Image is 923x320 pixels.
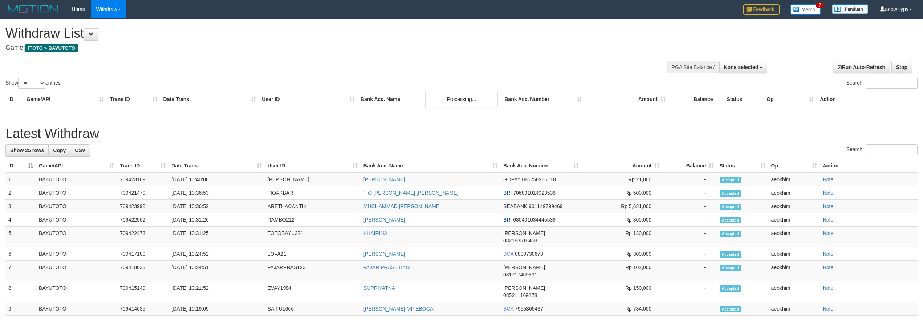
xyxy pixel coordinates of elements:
th: Bank Acc. Number: activate to sort column ascending [500,159,581,173]
input: Search: [866,144,918,155]
span: None selected [724,64,759,70]
h1: Latest Withdraw [5,126,918,141]
a: Note [823,230,834,236]
td: - [662,200,716,213]
td: BAYUTOTO [36,186,117,200]
a: SUPRIYATNA [363,285,395,291]
th: Bank Acc. Name: activate to sort column ascending [361,159,500,173]
td: 6 [5,247,36,261]
th: Game/API [24,93,107,106]
img: MOTION_logo.png [5,4,61,15]
h4: Game: [5,44,608,52]
a: Note [823,177,834,182]
a: Note [823,285,834,291]
th: Status: activate to sort column ascending [717,159,768,173]
td: Rp 734,000 [581,302,662,316]
input: Search: [866,78,918,89]
td: RAMBO212 [265,213,361,227]
th: Op: activate to sort column ascending [768,159,820,173]
th: User ID [259,93,358,106]
label: Show entries [5,78,61,89]
a: [PERSON_NAME] [363,177,405,182]
span: Accepted [720,265,741,271]
span: BRI [503,217,512,223]
span: 7 [816,2,824,8]
a: Note [823,306,834,312]
td: 709415149 [117,281,168,302]
label: Search: [846,144,918,155]
td: TOTOBAYU321 [265,227,361,247]
a: MUCHAMMAD [PERSON_NAME] [363,203,441,209]
div: PGA Site Balance / [667,61,719,73]
span: Copy 085211169278 to clipboard [503,292,537,298]
span: ITOTO > BAYUTOTO [25,44,78,52]
td: 9 [5,302,36,316]
td: LOVA21 [265,247,361,261]
a: Note [823,264,834,270]
th: Balance: activate to sort column ascending [662,159,716,173]
span: Accepted [720,177,741,183]
td: aeokhim [768,247,820,261]
td: BAYUTOTO [36,302,117,316]
td: TIOAKBAR [265,186,361,200]
td: Rp 130,000 [581,227,662,247]
td: 709422473 [117,227,168,247]
td: aeokhim [768,261,820,281]
td: aeokhim [768,173,820,186]
td: 709423169 [117,173,168,186]
th: Balance [668,93,724,106]
span: [PERSON_NAME] [503,285,545,291]
img: Button%20Memo.svg [790,4,821,15]
td: - [662,186,716,200]
label: Search: [846,78,918,89]
td: - [662,213,716,227]
span: Copy 901149799469 to clipboard [529,203,562,209]
td: [DATE] 10:31:26 [168,213,264,227]
span: Accepted [720,190,741,197]
td: aeokhim [768,281,820,302]
td: [DATE] 10:21:52 [168,281,264,302]
a: TIO [PERSON_NAME] [PERSON_NAME] [363,190,458,196]
td: aeokhim [768,227,820,247]
td: aeokhim [768,186,820,200]
span: Accepted [720,217,741,223]
th: User ID: activate to sort column ascending [265,159,361,173]
td: Rp 5,631,000 [581,200,662,213]
a: Note [823,190,834,196]
a: [PERSON_NAME] MITEBOGA [363,306,434,312]
td: Rp 21,000 [581,173,662,186]
th: ID [5,93,24,106]
td: - [662,227,716,247]
td: aeokhim [768,213,820,227]
td: SAIFUL666 [265,302,361,316]
a: [PERSON_NAME] [363,217,405,223]
th: Trans ID [107,93,160,106]
td: BAYUTOTO [36,213,117,227]
th: Action [817,93,918,106]
a: Stop [891,61,912,73]
td: - [662,261,716,281]
td: [DATE] 10:24:51 [168,261,264,281]
span: Copy 680401034445539 to clipboard [513,217,556,223]
td: 1 [5,173,36,186]
td: Rp 102,000 [581,261,662,281]
span: Accepted [720,204,741,210]
span: Accepted [720,306,741,312]
td: [DATE] 10:31:25 [168,227,264,247]
div: Processing... [425,90,498,108]
td: 8 [5,281,36,302]
th: Op [764,93,817,106]
td: - [662,247,716,261]
td: [PERSON_NAME] [265,173,361,186]
span: Accepted [720,285,741,292]
span: CSV [75,147,85,153]
td: 709417180 [117,247,168,261]
td: 7 [5,261,36,281]
td: Rp 300,000 [581,213,662,227]
a: Run Auto-Refresh [833,61,890,73]
a: KHAIRINA [363,230,387,236]
span: BRI [503,190,512,196]
span: Copy 706801014923538 to clipboard [513,190,556,196]
span: SEABANK [503,203,527,209]
td: BAYUTOTO [36,227,117,247]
